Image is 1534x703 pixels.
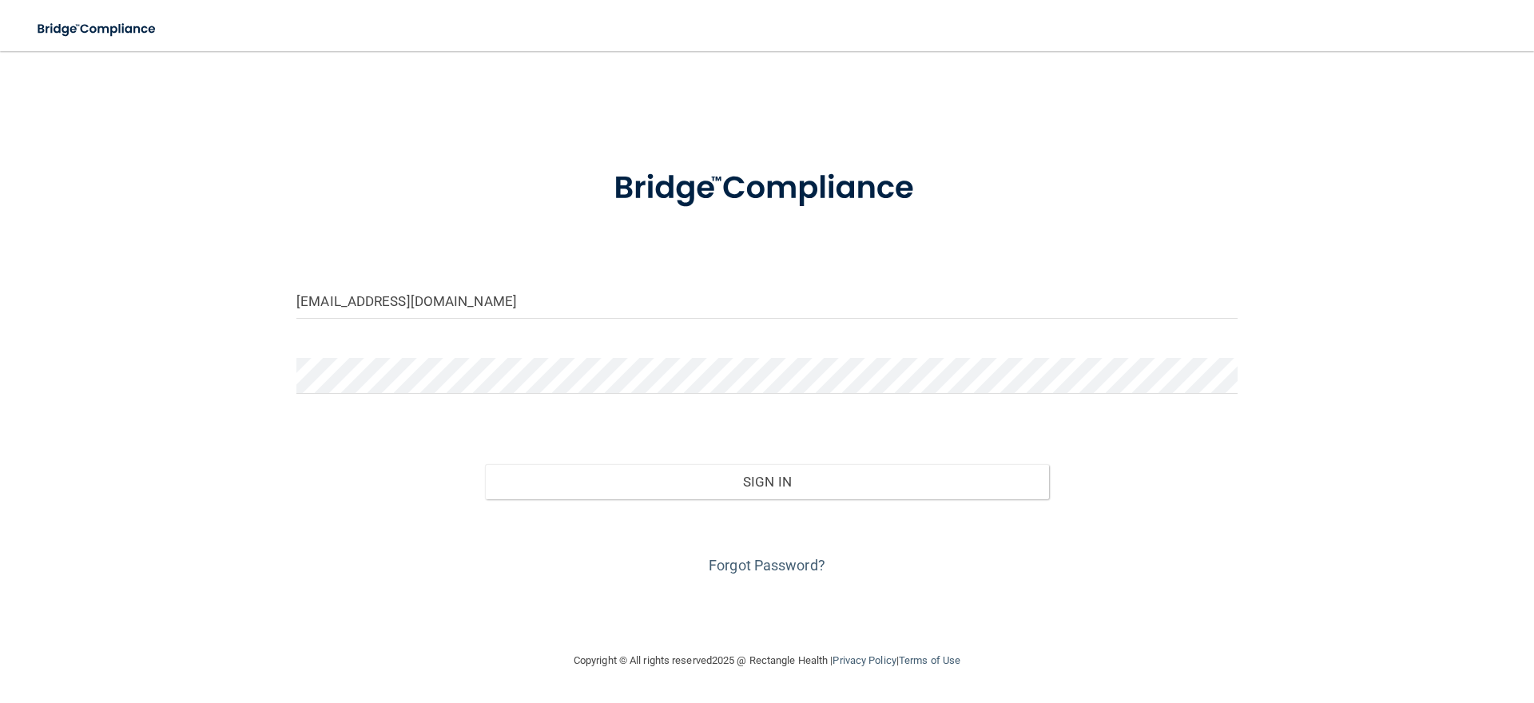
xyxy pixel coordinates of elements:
[581,147,953,230] img: bridge_compliance_login_screen.278c3ca4.svg
[296,283,1238,319] input: Email
[709,557,825,574] a: Forgot Password?
[24,13,171,46] img: bridge_compliance_login_screen.278c3ca4.svg
[475,635,1059,686] div: Copyright © All rights reserved 2025 @ Rectangle Health | |
[485,464,1050,499] button: Sign In
[899,654,960,666] a: Terms of Use
[833,654,896,666] a: Privacy Policy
